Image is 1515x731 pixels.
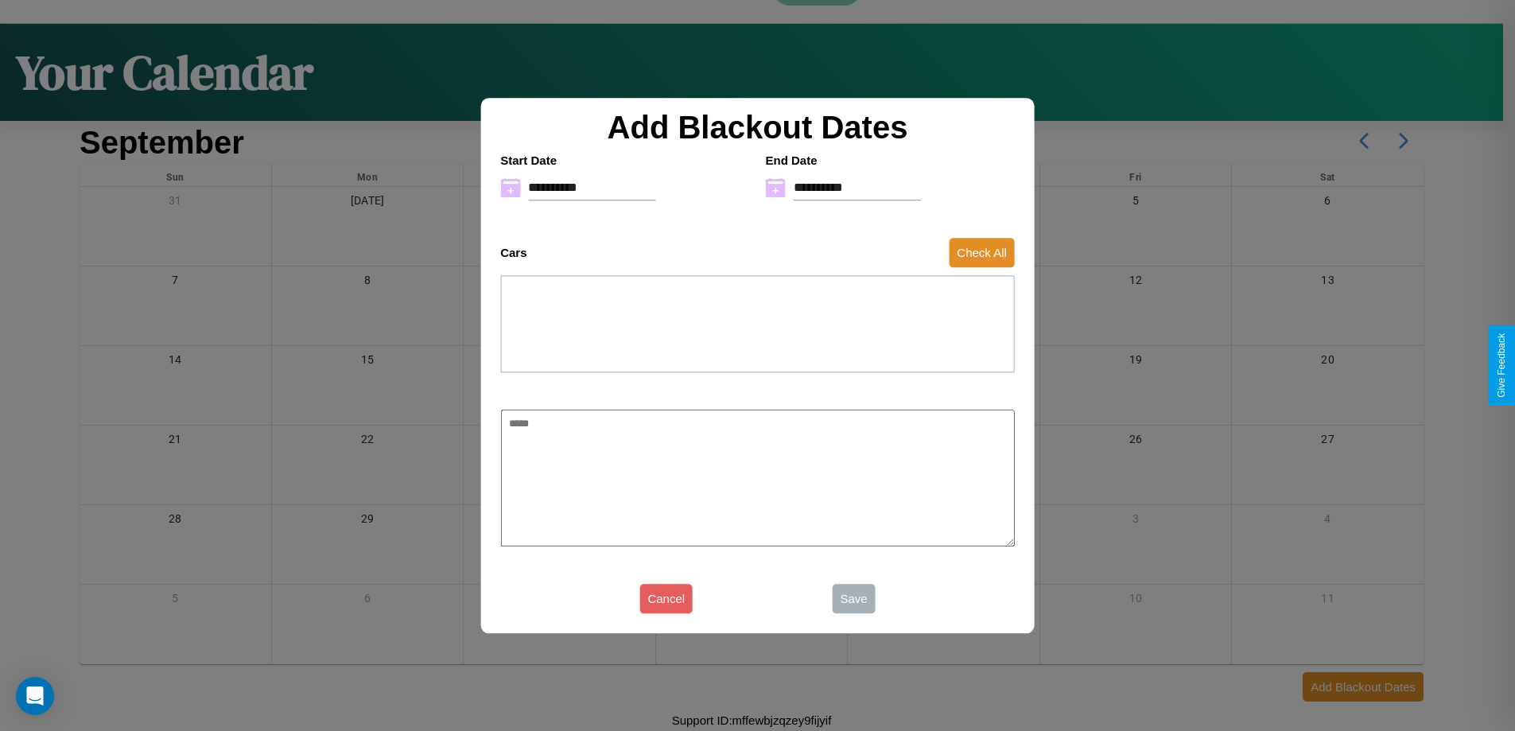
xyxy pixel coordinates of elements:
[500,154,749,167] h4: Start Date
[639,584,693,613] button: Cancel
[1496,333,1507,398] div: Give Feedback
[832,584,875,613] button: Save
[949,238,1015,267] button: Check All
[492,110,1023,146] h2: Add Blackout Dates
[766,154,1015,167] h4: End Date
[500,246,526,259] h4: Cars
[16,677,54,715] div: Open Intercom Messenger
